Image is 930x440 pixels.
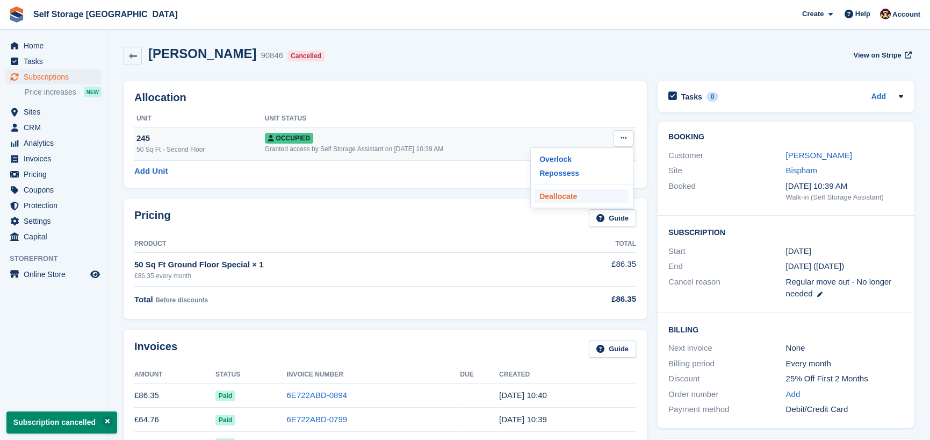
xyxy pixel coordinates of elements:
a: 6E722ABD-0894 [287,391,348,400]
h2: Pricing [134,209,171,227]
span: Total [134,295,153,304]
a: Add [871,91,886,103]
div: 245 [136,132,265,145]
span: Analytics [24,136,88,151]
h2: Allocation [134,91,636,104]
span: Paid [215,415,235,425]
span: [DATE] ([DATE]) [786,261,845,271]
a: Guide [589,340,636,358]
p: Subscription cancelled [6,411,117,434]
th: Total [556,236,636,253]
span: Home [24,38,88,53]
a: menu [5,198,102,213]
div: NEW [84,87,102,97]
div: Discount [668,373,786,385]
time: 2025-06-14 00:00:00 UTC [786,245,811,258]
time: 2025-07-14 09:39:39 UTC [499,415,547,424]
div: £86.35 [556,293,636,306]
div: Debit/Credit Card [786,403,904,416]
div: Granted access by Self Storage Assistant on [DATE] 10:39 AM [265,144,595,154]
h2: Subscription [668,226,903,237]
div: Next invoice [668,342,786,354]
th: Created [499,366,636,384]
a: Bispham [786,166,817,175]
time: 2025-08-14 09:40:08 UTC [499,391,547,400]
div: Walk-in (Self Storage Assistant) [786,192,904,203]
span: Account [892,9,920,20]
span: Settings [24,214,88,229]
a: Repossess [535,166,629,180]
div: Payment method [668,403,786,416]
a: Add [786,388,801,401]
div: Start [668,245,786,258]
h2: Tasks [681,92,702,102]
th: Status [215,366,287,384]
span: Help [855,9,870,19]
h2: Invoices [134,340,177,358]
td: £64.76 [134,408,215,432]
span: Occupied [265,133,313,144]
div: Billing period [668,358,786,370]
span: Subscriptions [24,69,88,84]
span: Coupons [24,182,88,197]
a: Deallocate [535,189,629,203]
a: Overlock [535,152,629,166]
div: [DATE] 10:39 AM [786,180,904,193]
span: Online Store [24,267,88,282]
a: menu [5,104,102,119]
th: Invoice Number [287,366,460,384]
span: CRM [24,120,88,135]
div: 90846 [261,49,283,62]
div: Customer [668,150,786,162]
a: menu [5,38,102,53]
div: 0 [706,92,719,102]
span: Create [802,9,824,19]
th: Due [460,366,499,384]
a: Add Unit [134,165,168,178]
a: menu [5,214,102,229]
div: 25% Off First 2 Months [786,373,904,385]
span: Tasks [24,54,88,69]
a: menu [5,54,102,69]
a: [PERSON_NAME] [786,151,852,160]
div: 50 Sq Ft - Second Floor [136,145,265,154]
a: Guide [589,209,636,227]
a: menu [5,69,102,84]
td: £86.35 [134,384,215,408]
div: End [668,260,786,273]
a: menu [5,136,102,151]
a: menu [5,151,102,166]
div: Booked [668,180,786,203]
a: View on Stripe [849,46,914,64]
a: menu [5,267,102,282]
div: Order number [668,388,786,401]
th: Unit Status [265,110,595,127]
span: Protection [24,198,88,213]
span: Sites [24,104,88,119]
img: Nicholas Williams [880,9,891,19]
th: Amount [134,366,215,384]
div: Cancel reason [668,276,786,300]
th: Product [134,236,556,253]
a: menu [5,167,102,182]
h2: Billing [668,324,903,335]
div: Every month [786,358,904,370]
div: Cancelled [287,51,325,61]
span: Storefront [10,253,107,264]
a: menu [5,182,102,197]
span: Pricing [24,167,88,182]
div: Site [668,165,786,177]
span: Before discounts [155,296,208,304]
h2: Booking [668,133,903,141]
span: Price increases [25,87,76,97]
span: Invoices [24,151,88,166]
a: Self Storage [GEOGRAPHIC_DATA] [29,5,182,23]
a: Price increases NEW [25,86,102,98]
h2: [PERSON_NAME] [148,46,256,61]
a: Preview store [89,268,102,281]
div: None [786,342,904,354]
span: View on Stripe [853,50,901,61]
